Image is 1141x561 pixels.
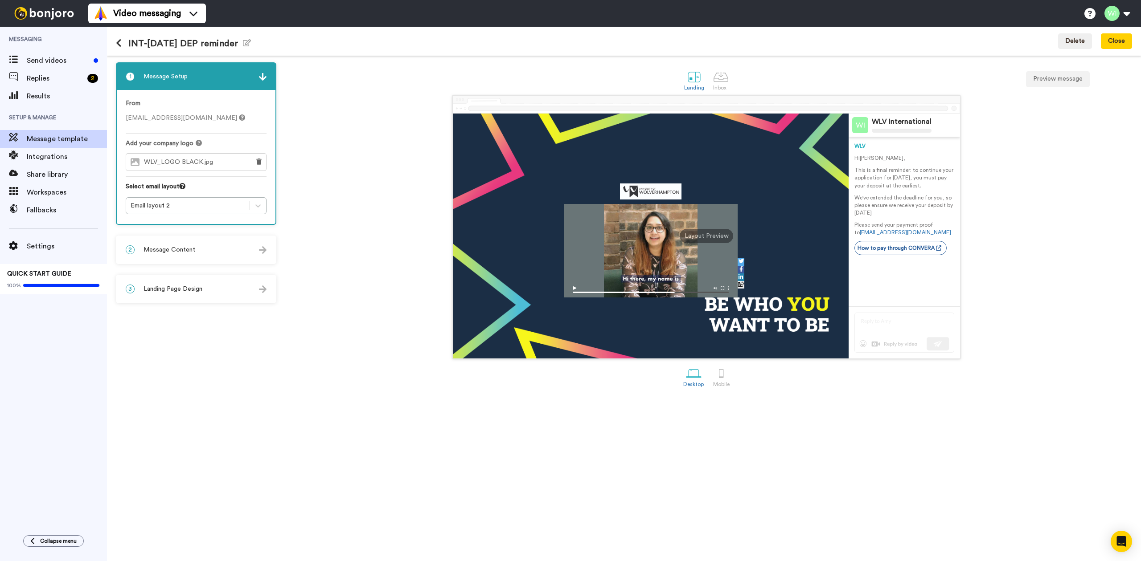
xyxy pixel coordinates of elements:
span: 2 [126,245,135,254]
p: Hi [PERSON_NAME] , [854,154,954,162]
div: WLV International [872,118,932,126]
a: How to pay through CONVERA [854,241,947,255]
button: Close [1101,33,1132,49]
div: Mobile [713,381,730,387]
span: QUICK START GUIDE [7,271,71,277]
a: Desktop [679,361,709,392]
a: Landing [680,65,709,95]
a: [EMAIL_ADDRESS][DOMAIN_NAME] [860,230,951,235]
a: Mobile [709,361,734,392]
div: Desktop [683,381,704,387]
p: We've extended the deadline for you, so please ensure we receive your deposit by [DATE] [854,194,954,217]
h1: INT-[DATE] DEP reminder [116,38,251,49]
button: Delete [1058,33,1092,49]
span: Message template [27,134,107,144]
span: Collapse menu [40,537,77,545]
span: Results [27,91,107,102]
span: Video messaging [113,7,181,20]
span: WLV_LOGO BLACK.jpg [144,159,218,166]
div: Select email layout [126,182,267,197]
div: Landing [684,85,704,91]
span: Settings [27,241,107,252]
div: 3Landing Page Design [116,275,276,303]
div: Open Intercom Messenger [1111,531,1132,552]
span: Landing Page Design [144,285,202,293]
img: arrow.svg [259,73,267,81]
span: Message Setup [144,72,188,81]
img: vm-color.svg [94,6,108,20]
img: Profile Image [852,117,868,133]
div: WLV [854,142,954,150]
span: [EMAIL_ADDRESS][DOMAIN_NAME] [126,115,245,121]
a: Inbox [709,65,733,95]
div: Email layout 2 [131,201,245,210]
div: 2 [87,74,98,83]
div: Layout Preview [680,229,733,243]
span: Fallbacks [27,205,107,215]
p: This is a final reminder: to continue your application for [DATE], you must pay your deposit at t... [854,167,954,189]
p: Please send your payment proof to [854,221,954,236]
div: Inbox [713,85,729,91]
img: reply-preview.svg [854,313,954,353]
span: 1 [126,72,135,81]
span: Workspaces [27,187,107,198]
button: Collapse menu [23,535,84,547]
span: Add your company logo [126,139,193,148]
span: 3 [126,285,135,293]
img: bj-logo-header-white.svg [11,7,78,20]
span: Integrations [27,151,107,162]
img: c0db3496-36db-47dd-bc5f-9f3a1f8391a7 [620,183,682,199]
button: Preview message [1026,71,1090,87]
span: Send videos [27,55,90,66]
img: arrow.svg [259,285,267,293]
label: From [126,99,140,108]
span: Share library [27,169,107,180]
div: 2Message Content [116,236,276,264]
span: Message Content [144,245,195,254]
img: arrow.svg [259,246,267,254]
span: 100% [7,282,21,289]
span: Replies [27,73,84,84]
img: player-controls-full.svg [564,282,738,297]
